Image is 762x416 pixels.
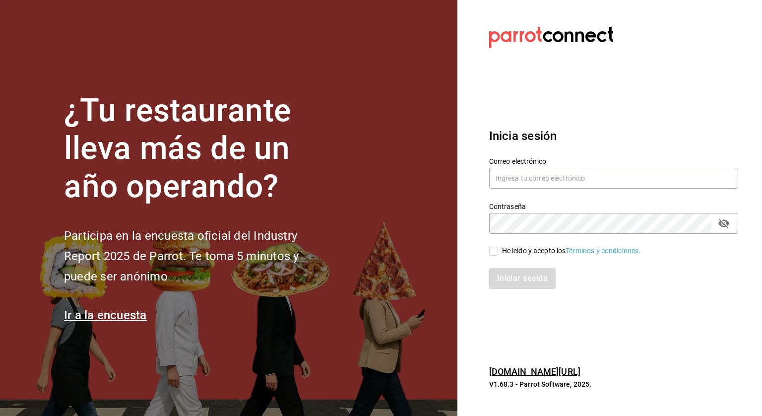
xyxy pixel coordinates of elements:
button: passwordField [715,215,732,232]
a: Ir a la encuesta [64,308,147,322]
h3: Inicia sesión [489,127,738,145]
h1: ¿Tu restaurante lleva más de un año operando? [64,92,332,206]
p: V1.68.3 - Parrot Software, 2025. [489,379,738,389]
a: Términos y condiciones. [566,247,640,255]
h2: Participa en la encuesta oficial del Industry Report 2025 de Parrot. Te toma 5 minutos y puede se... [64,226,332,286]
input: Ingresa tu correo electrónico [489,168,738,189]
label: Contraseña [489,203,738,209]
a: [DOMAIN_NAME][URL] [489,366,580,377]
div: He leído y acepto los [502,246,641,256]
label: Correo electrónico [489,157,738,164]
